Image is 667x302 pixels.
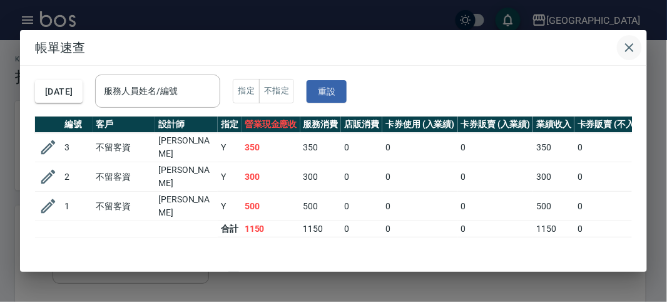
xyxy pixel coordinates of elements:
td: 0 [382,192,458,221]
td: 1150 [300,221,342,237]
td: 0 [574,162,658,192]
td: 0 [382,133,458,162]
td: [PERSON_NAME] [155,133,218,162]
button: [DATE] [35,80,83,103]
th: 卡券販賣 (入業績) [458,117,534,133]
td: [PERSON_NAME] [155,192,218,221]
td: 0 [341,192,382,221]
td: 300 [300,162,342,192]
td: 0 [341,133,382,162]
td: 不留客資 [93,133,155,162]
td: 不留客資 [93,192,155,221]
td: 3 [61,133,93,162]
th: 服務消費 [300,117,342,133]
button: 指定 [233,79,260,103]
td: 500 [300,192,342,221]
td: 1150 [242,221,300,237]
td: 0 [458,192,534,221]
td: 0 [574,221,658,237]
button: 不指定 [259,79,294,103]
td: [PERSON_NAME] [155,162,218,192]
td: 0 [458,221,534,237]
td: 不留客資 [93,162,155,192]
td: 350 [533,133,574,162]
td: 合計 [218,221,242,237]
td: 500 [242,192,300,221]
td: 0 [382,162,458,192]
h2: 帳單速查 [20,30,647,65]
td: 0 [382,221,458,237]
td: 350 [242,133,300,162]
th: 編號 [61,117,93,133]
td: 2 [61,162,93,192]
td: 300 [242,162,300,192]
td: 300 [533,162,574,192]
td: 0 [458,162,534,192]
td: 1 [61,192,93,221]
th: 店販消費 [341,117,382,133]
th: 設計師 [155,117,218,133]
th: 業績收入 [533,117,574,133]
td: Y [218,162,242,192]
td: 500 [533,192,574,221]
th: 卡券使用 (入業績) [382,117,458,133]
td: 0 [574,133,658,162]
td: 350 [300,133,342,162]
td: 0 [458,133,534,162]
td: Y [218,133,242,162]
td: 1150 [533,221,574,237]
td: 0 [341,162,382,192]
td: Y [218,192,242,221]
button: 重設 [307,80,347,103]
th: 營業現金應收 [242,117,300,133]
th: 卡券販賣 (不入業績) [574,117,658,133]
td: 0 [574,192,658,221]
th: 指定 [218,117,242,133]
th: 客戶 [93,117,155,133]
td: 0 [341,221,382,237]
